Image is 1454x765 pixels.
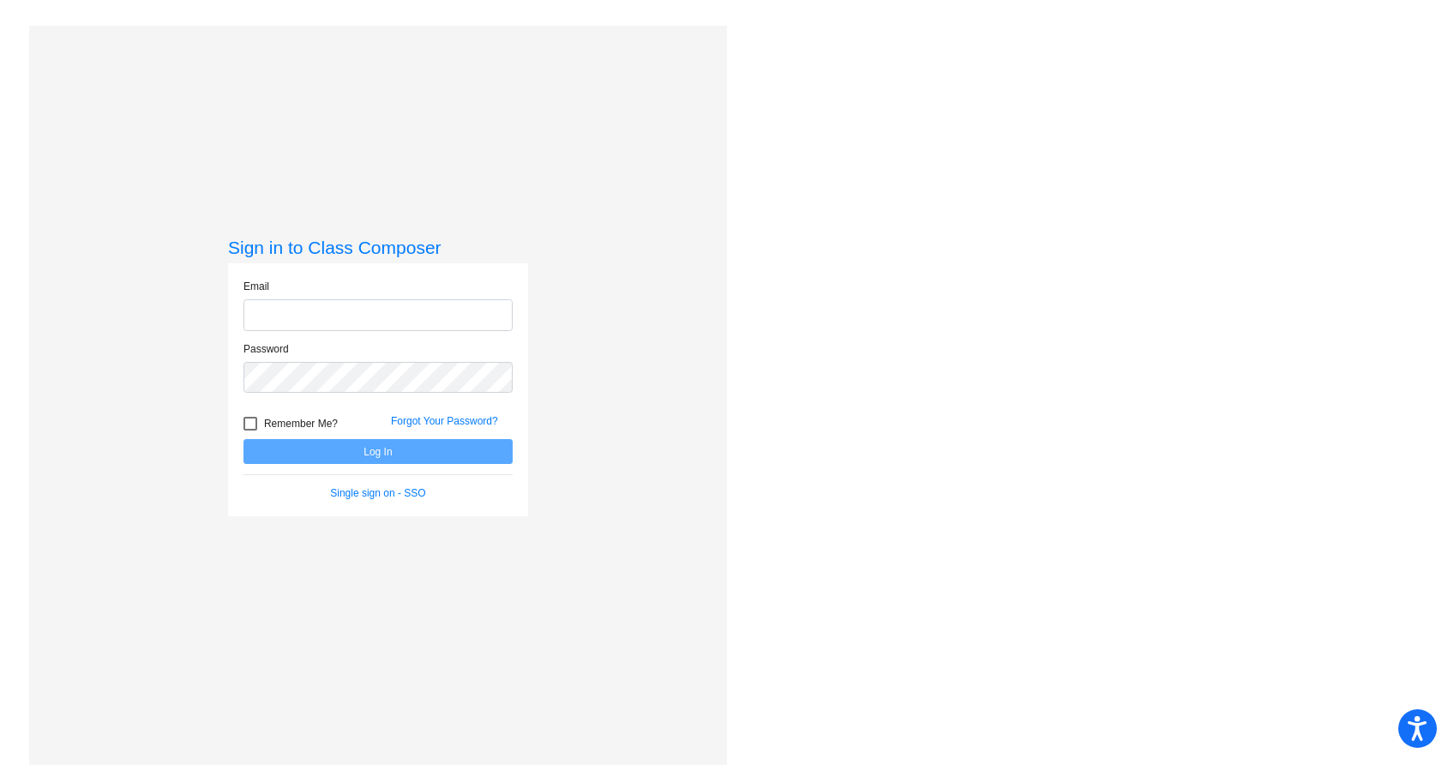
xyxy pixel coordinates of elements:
[228,237,528,258] h3: Sign in to Class Composer
[391,415,498,427] a: Forgot Your Password?
[264,413,338,434] span: Remember Me?
[243,341,289,357] label: Password
[243,439,513,464] button: Log In
[243,279,269,294] label: Email
[330,487,425,499] a: Single sign on - SSO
